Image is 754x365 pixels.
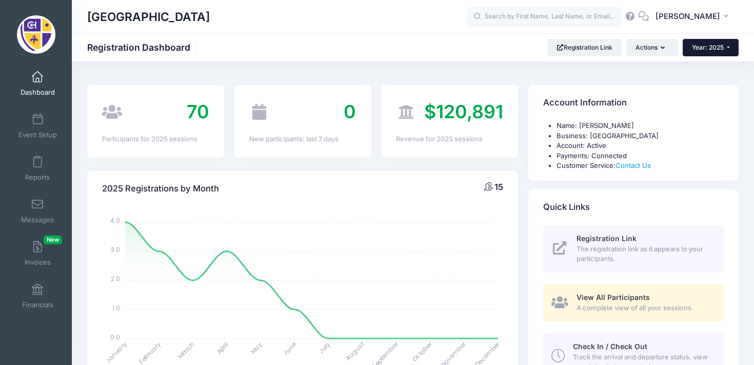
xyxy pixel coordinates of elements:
[249,340,264,355] tspan: May
[281,340,298,357] tspan: June
[13,278,62,314] a: Financials
[111,274,120,283] tspan: 2.0
[110,216,120,225] tspan: 4.0
[102,174,219,203] h4: 2025 Registrations by Month
[110,332,120,341] tspan: 0.0
[557,131,724,141] li: Business: [GEOGRAPHIC_DATA]
[13,235,62,271] a: InvoicesNew
[557,151,724,161] li: Payments: Connected
[410,339,434,363] tspan: October
[557,141,724,151] li: Account: Active
[557,121,724,131] li: Name: [PERSON_NAME]
[21,88,55,97] span: Dashboard
[249,134,356,144] div: New participants: last 7 days
[649,5,739,29] button: [PERSON_NAME]
[344,340,366,362] tspan: August
[467,7,621,27] input: Search by First Name, Last Name, or Email...
[25,173,50,182] span: Reports
[683,39,739,56] button: Year: 2025
[317,340,332,355] tspan: July
[494,182,503,192] span: 15
[215,340,230,355] tspan: April
[87,42,199,53] h1: Registration Dashboard
[87,5,210,29] h1: [GEOGRAPHIC_DATA]
[577,244,712,264] span: The registration link as it appears to your participants.
[424,100,503,123] span: $120,891
[577,293,650,302] span: View All Participants
[25,258,51,267] span: Invoices
[656,11,720,22] span: [PERSON_NAME]
[573,342,647,351] span: Check In / Check Out
[692,44,724,51] span: Year: 2025
[577,303,712,313] span: A complete view of all your sessions.
[102,134,209,144] div: Participants for 2025 sessions
[22,300,53,309] span: Financials
[17,15,55,54] img: Chatham Hall
[543,192,590,222] h4: Quick Links
[13,66,62,101] a: Dashboard
[21,216,54,224] span: Messages
[13,151,62,186] a: Reports
[547,39,622,56] a: Registration Link
[543,89,627,118] h4: Account Information
[543,225,724,272] a: Registration Link The registration link as it appears to your participants.
[13,108,62,144] a: Event Setup
[616,161,651,169] a: Contact Us
[13,193,62,229] a: Messages
[176,340,196,360] tspan: March
[112,304,120,312] tspan: 1.0
[543,284,724,321] a: View All Participants A complete view of all your sessions.
[111,245,120,254] tspan: 3.0
[44,235,62,244] span: New
[557,161,724,171] li: Customer Service:
[187,100,209,123] span: 70
[577,234,637,243] span: Registration Link
[18,131,57,139] span: Event Setup
[137,340,162,365] tspan: February
[344,100,356,123] span: 0
[104,340,129,365] tspan: January
[396,134,503,144] div: Revenue for 2025 sessions
[626,39,678,56] button: Actions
